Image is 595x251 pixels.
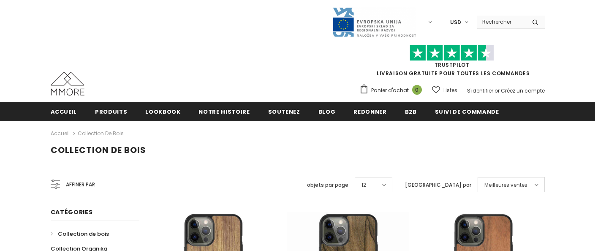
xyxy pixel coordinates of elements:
[450,18,461,27] span: USD
[405,108,417,116] span: B2B
[432,83,457,98] a: Listes
[95,108,127,116] span: Produits
[501,87,545,94] a: Créez un compte
[410,45,494,61] img: Faites confiance aux étoiles pilotes
[145,102,180,121] a: Lookbook
[51,108,77,116] span: Accueil
[443,86,457,95] span: Listes
[268,102,300,121] a: soutenez
[435,108,499,116] span: Suivi de commande
[353,102,386,121] a: Redonner
[484,181,527,189] span: Meilleures ventes
[359,49,545,77] span: LIVRAISON GRATUITE POUR TOUTES LES COMMANDES
[51,144,146,156] span: Collection de bois
[145,108,180,116] span: Lookbook
[95,102,127,121] a: Produits
[66,180,95,189] span: Affiner par
[51,128,70,139] a: Accueil
[332,18,416,25] a: Javni Razpis
[435,102,499,121] a: Suivi de commande
[198,108,250,116] span: Notre histoire
[353,108,386,116] span: Redonner
[361,181,366,189] span: 12
[494,87,500,94] span: or
[318,108,336,116] span: Blog
[58,230,109,238] span: Collection de bois
[467,87,493,94] a: S'identifier
[51,208,93,216] span: Catégories
[477,16,526,28] input: Search Site
[51,226,109,241] a: Collection de bois
[198,102,250,121] a: Notre histoire
[268,108,300,116] span: soutenez
[371,86,409,95] span: Panier d'achat
[307,181,348,189] label: objets par page
[332,7,416,38] img: Javni Razpis
[405,181,471,189] label: [GEOGRAPHIC_DATA] par
[78,130,124,137] a: Collection de bois
[318,102,336,121] a: Blog
[405,102,417,121] a: B2B
[435,61,470,68] a: TrustPilot
[412,85,422,95] span: 0
[359,84,426,97] a: Panier d'achat 0
[51,72,84,95] img: Cas MMORE
[51,102,77,121] a: Accueil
